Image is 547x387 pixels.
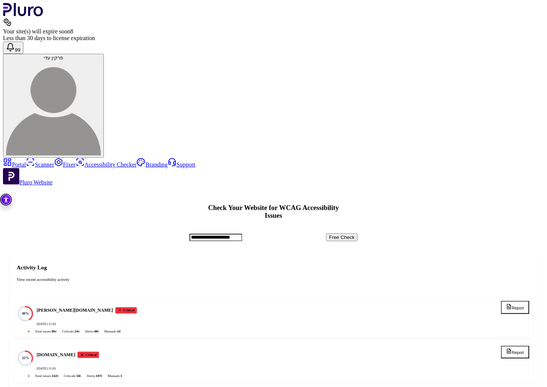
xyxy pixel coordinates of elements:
[26,161,54,168] a: Scanner
[33,329,57,334] li: Total issues :
[52,374,57,378] span: 142
[3,35,544,42] div: Less than 30 days to license expiration
[54,161,76,168] a: Fixer
[117,329,121,333] span: 14
[3,11,43,17] a: Logo
[3,54,104,158] button: פרקין עדיפרקין עדי
[37,352,75,358] h4: [DOMAIN_NAME]
[105,373,124,379] li: Manuals :
[3,179,53,186] a: Open Pluro Website
[96,374,101,378] span: 107
[83,329,100,334] li: Alerts :
[15,47,20,53] span: 99
[76,161,137,168] a: Accessibility Checker
[136,161,168,168] a: Branding
[326,233,357,241] button: Free Check
[168,161,195,168] a: Support
[6,60,101,155] img: פרקין עדי
[3,42,23,54] button: Open notifications, you have 393 new notifications
[37,307,113,314] h4: [PERSON_NAME][DOMAIN_NAME]
[76,374,80,378] span: 34
[501,301,529,314] button: Report
[121,374,122,378] span: 1
[52,329,55,333] span: 86
[94,329,98,333] span: 48
[78,352,99,358] div: Critical
[44,55,63,60] span: פרקין עדי
[70,28,73,35] span: 8
[17,264,530,271] h2: Activity Log
[22,356,29,360] text: 32%
[501,346,529,358] button: Report
[190,204,357,220] h1: Check Your Website for WCAG Accessibility Issues
[84,373,103,379] li: Alerts :
[33,373,59,379] li: Total issues :
[75,329,78,333] span: 24
[37,322,492,326] div: [DATE] 11:02
[17,277,530,282] div: View recent accessibility activity
[3,158,544,186] aside: Sidebar menu
[190,233,357,241] form: Accessibility checker form
[37,366,492,371] div: [DATE] 11:01
[102,329,123,334] li: Manuals :
[60,329,80,334] li: Criticals :
[62,373,82,379] li: Criticals :
[22,311,29,315] text: 40%
[3,28,544,35] div: Your site(s) will expire soon
[115,307,137,314] div: Critical
[3,161,26,168] a: Portal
